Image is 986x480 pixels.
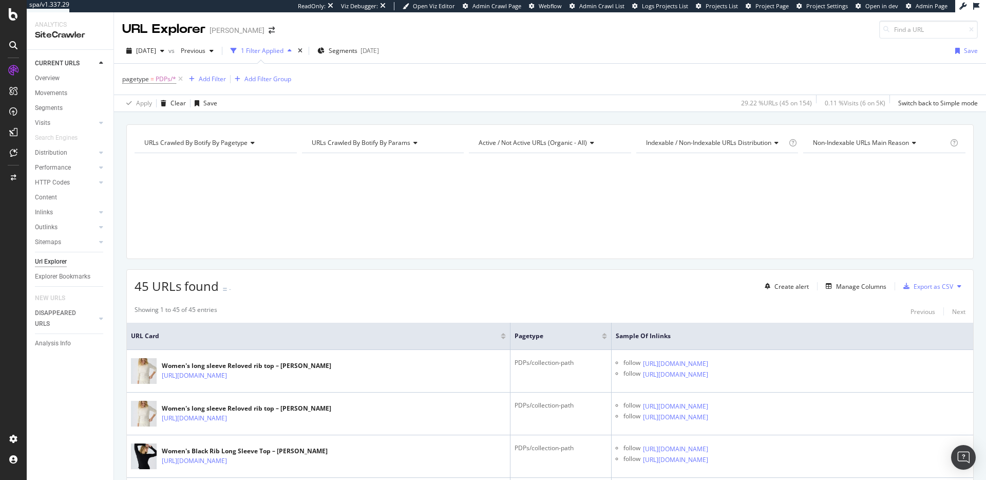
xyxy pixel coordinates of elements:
div: NEW URLS [35,293,65,304]
div: Outlinks [35,222,58,233]
a: Webflow [529,2,562,10]
h4: URLs Crawled By Botify By params [310,135,455,151]
div: Showing 1 to 45 of 45 entries [135,305,217,318]
div: Sitemaps [35,237,61,248]
div: times [296,46,305,56]
span: URLs Crawled By Botify By pagetype [144,138,248,147]
img: main image [131,437,157,476]
div: [PERSON_NAME] [210,25,264,35]
div: Distribution [35,147,67,158]
div: Performance [35,162,71,173]
a: [URL][DOMAIN_NAME] [643,412,708,422]
span: Project Settings [806,2,848,10]
span: Admin Crawl List [579,2,624,10]
button: Switch back to Simple mode [894,95,978,112]
div: PDPs/collection-path [515,358,607,367]
button: Apply [122,95,152,112]
span: Open in dev [865,2,898,10]
button: Add Filter [185,73,226,85]
a: Open in dev [856,2,898,10]
a: [URL][DOMAIN_NAME] [643,359,708,369]
div: follow [623,444,640,454]
a: Content [35,192,106,203]
h4: Active / Not Active URLs [477,135,622,151]
div: Content [35,192,57,203]
a: Projects List [696,2,738,10]
span: URL Card [131,331,498,341]
div: Women's long sleeve Reloved rib top – [PERSON_NAME] [162,361,331,371]
a: Visits [35,118,96,128]
a: CURRENT URLS [35,58,96,69]
span: Sample of Inlinks [616,331,954,341]
span: = [150,75,154,83]
span: Projects List [706,2,738,10]
div: Apply [136,99,152,107]
button: Previous [911,305,935,318]
a: Project Settings [797,2,848,10]
a: Overview [35,73,106,84]
div: URL Explorer [122,21,205,38]
div: Create alert [774,282,809,291]
span: Active / Not Active URLs (organic - all) [479,138,587,147]
div: [DATE] [361,46,379,55]
a: [URL][DOMAIN_NAME] [643,370,708,380]
div: CURRENT URLS [35,58,80,69]
button: 1 Filter Applied [226,43,296,59]
button: Clear [157,95,186,112]
span: Open Viz Editor [413,2,455,10]
div: PDPs/collection-path [515,444,607,453]
div: follow [623,358,640,369]
div: Women's long sleeve Reloved rib top – [PERSON_NAME] [162,404,331,413]
div: Analytics [35,21,105,29]
a: Movements [35,88,106,99]
button: Create alert [761,278,809,294]
span: Webflow [539,2,562,10]
div: ReadOnly: [298,2,326,10]
div: Save [203,99,217,107]
div: Women's Black Rib Long Sleeve Top – [PERSON_NAME] [162,447,328,456]
span: Segments [329,46,357,55]
span: URLs Crawled By Botify By params [312,138,410,147]
div: HTTP Codes [35,177,70,188]
a: NEW URLS [35,293,75,304]
h4: Indexable / Non-Indexable URLs Distribution [644,135,787,151]
div: Explorer Bookmarks [35,271,90,282]
div: Open Intercom Messenger [951,445,976,470]
a: Sitemaps [35,237,96,248]
button: Add Filter Group [231,73,291,85]
a: Logs Projects List [632,2,688,10]
h4: URLs Crawled By Botify By pagetype [142,135,288,151]
span: PDPs/* [156,72,176,86]
div: Previous [911,307,935,316]
span: pagetype [122,75,149,83]
div: Export as CSV [914,282,953,291]
button: Next [952,305,965,318]
img: main image [131,352,157,391]
a: Admin Crawl List [570,2,624,10]
div: arrow-right-arrow-left [269,27,275,34]
div: Search Engines [35,133,78,143]
div: Clear [170,99,186,107]
div: 1 Filter Applied [241,46,283,55]
button: Previous [177,43,218,59]
span: 45 URLs found [135,278,219,294]
a: Search Engines [35,133,88,143]
a: Distribution [35,147,96,158]
a: [URL][DOMAIN_NAME] [643,401,708,412]
button: Manage Columns [822,280,886,292]
div: Next [952,307,965,316]
a: HTTP Codes [35,177,96,188]
button: [DATE] [122,43,168,59]
span: Non-Indexable URLs Main Reason [813,138,909,147]
div: Visits [35,118,50,128]
div: follow [623,401,640,412]
div: 0.11 % Visits ( 6 on 5K ) [825,99,885,107]
a: Analysis Info [35,338,106,349]
a: [URL][DOMAIN_NAME] [162,413,227,423]
img: Equal [223,288,227,291]
span: Admin Page [916,2,947,10]
span: Logs Projects List [642,2,688,10]
span: vs [168,46,177,55]
a: Outlinks [35,222,96,233]
div: Switch back to Simple mode [898,99,978,107]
